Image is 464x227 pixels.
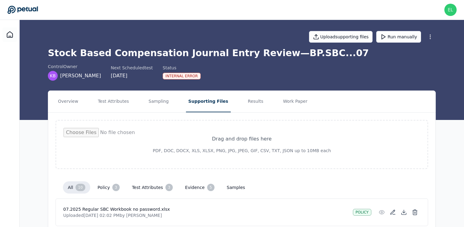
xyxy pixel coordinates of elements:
[95,91,131,112] button: Test Attributes
[56,91,81,112] button: Overview
[63,212,348,218] p: Uploaded [DATE] 02:02 PM by [PERSON_NAME]
[146,91,171,112] button: Sampling
[376,207,387,218] button: Preview File (hover for quick preview, click for full view)
[425,31,436,42] button: More Options
[165,184,173,191] div: 3
[163,65,201,71] div: Status
[409,207,420,218] button: Delete File
[444,4,457,16] img: eliot+reddit@petual.ai
[111,65,153,71] div: Next Scheduled test
[50,73,56,79] span: KB
[48,63,101,70] div: control Owner
[48,91,435,112] nav: Tabs
[63,206,348,212] h4: 07.2025 Regular SBC Workbook no password.xlsx
[63,181,90,194] button: all10
[2,27,17,42] a: Dashboard
[222,182,250,193] button: samples
[112,184,120,191] div: 3
[7,6,38,14] a: Go to Dashboard
[387,207,398,218] button: Add/Edit Description
[111,72,153,79] div: [DATE]
[280,91,310,112] button: Work Paper
[186,91,231,112] button: Supporting Files
[376,31,421,43] button: Run manually
[93,181,125,194] button: policy3
[75,184,85,191] div: 10
[207,184,215,191] div: 5
[309,31,373,43] button: Uploadsupporting files
[127,181,178,194] button: test attributes3
[180,181,219,194] button: evidence5
[353,209,371,216] div: policy
[246,91,266,112] button: Results
[163,73,201,79] div: Internal Error
[48,48,436,59] h1: Stock Based Compensation Journal Entry Review — BP.SBC...07
[398,207,409,218] button: Download File
[60,72,101,79] span: [PERSON_NAME]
